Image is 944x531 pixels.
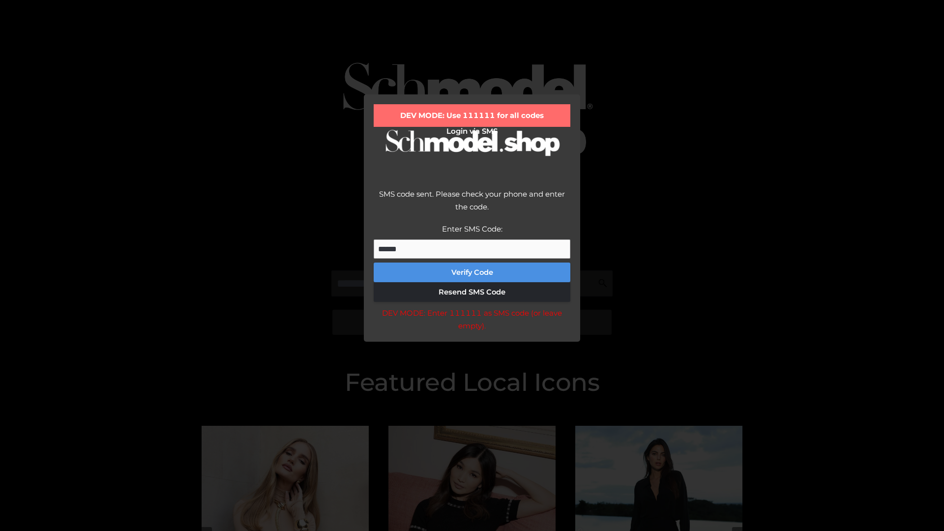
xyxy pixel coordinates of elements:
[442,224,502,234] label: Enter SMS Code:
[374,263,570,282] button: Verify Code
[374,307,570,332] div: DEV MODE: Enter 111111 as SMS code (or leave empty).
[374,188,570,223] div: SMS code sent. Please check your phone and enter the code.
[374,282,570,302] button: Resend SMS Code
[374,104,570,127] div: DEV MODE: Use 111111 for all codes
[374,127,570,136] h2: Login via SMS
